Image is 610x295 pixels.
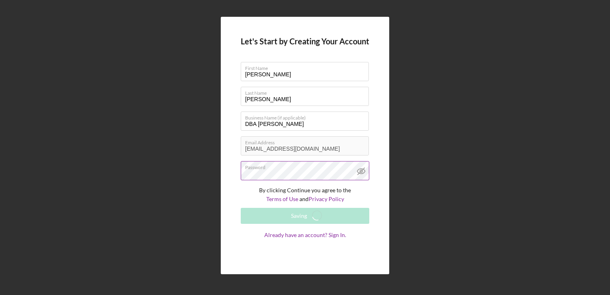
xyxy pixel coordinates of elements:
[241,232,369,254] a: Already have an account? Sign In.
[245,87,369,96] label: Last Name
[245,62,369,71] label: First Name
[241,186,369,204] p: By clicking Continue you agree to the and
[241,37,369,46] h4: Let's Start by Creating Your Account
[309,195,344,202] a: Privacy Policy
[291,208,307,224] div: Saving
[245,112,369,121] label: Business Name (if applicable)
[245,137,369,146] label: Email Address
[266,195,298,202] a: Terms of Use
[245,161,369,170] label: Password
[241,208,369,224] button: Saving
